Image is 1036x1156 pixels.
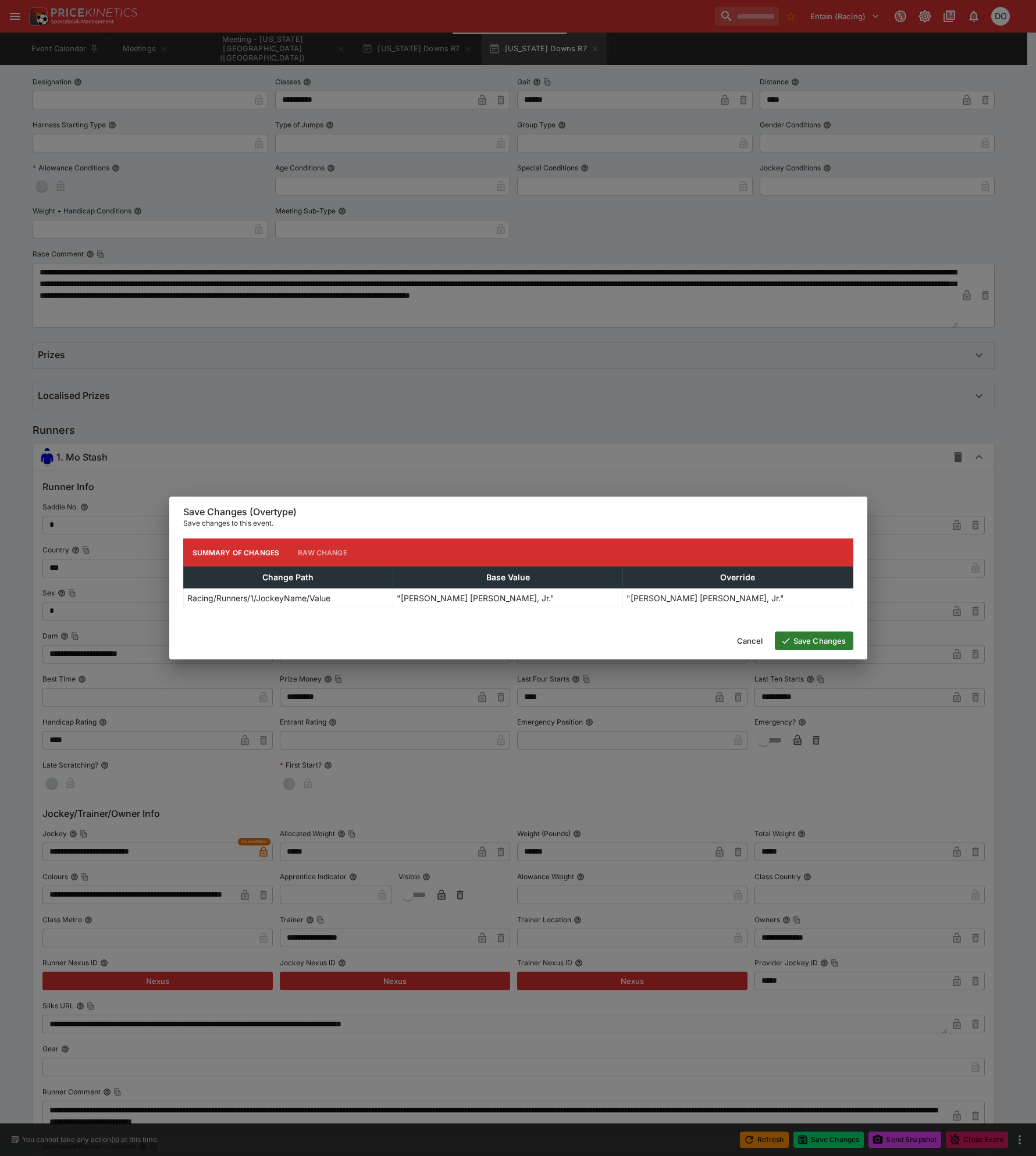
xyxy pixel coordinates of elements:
p: Racing/Runners/1/JockeyName/Value [187,592,330,604]
button: Cancel [730,631,770,650]
td: "[PERSON_NAME] [PERSON_NAME], Jr." [393,588,622,608]
td: "[PERSON_NAME] [PERSON_NAME], Jr." [623,588,853,608]
button: Summary of Changes [183,538,289,566]
button: Save Changes [775,631,853,650]
th: Base Value [393,567,622,588]
th: Change Path [183,567,393,588]
h6: Save Changes (Overtype) [183,506,853,518]
p: Save changes to this event. [183,518,853,529]
button: Raw Change [289,538,357,566]
th: Override [623,567,853,588]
